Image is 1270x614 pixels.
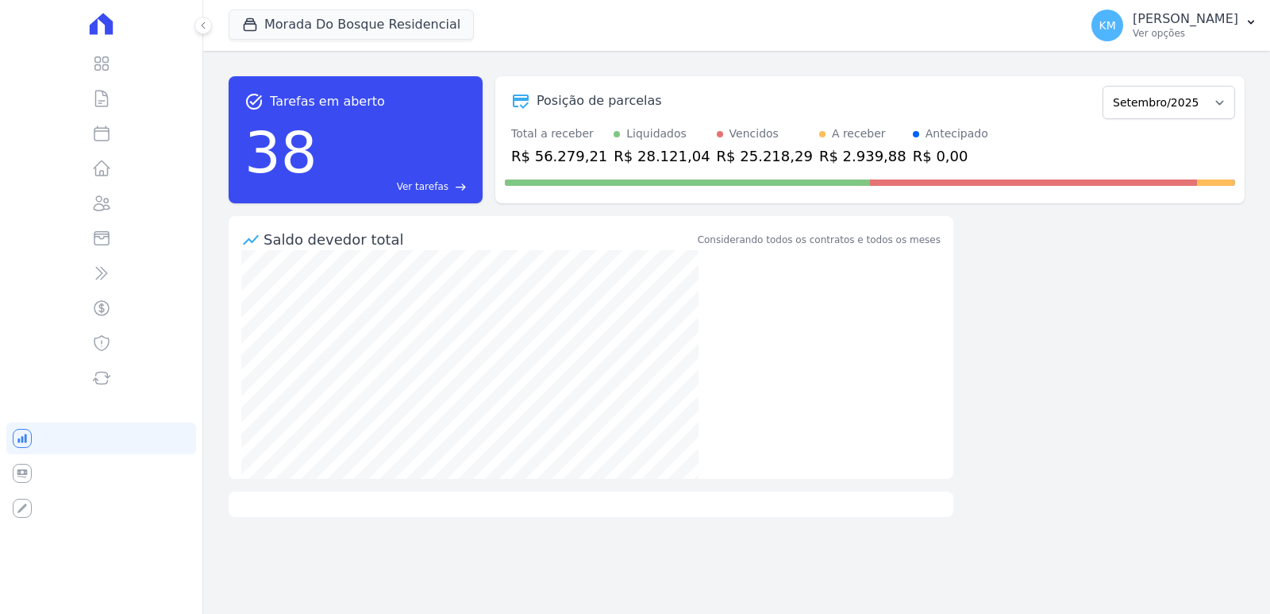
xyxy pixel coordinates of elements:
[264,229,695,250] div: Saldo devedor total
[511,145,607,167] div: R$ 56.279,21
[717,145,813,167] div: R$ 25.218,29
[270,92,385,111] span: Tarefas em aberto
[397,180,448,194] span: Ver tarefas
[244,92,264,111] span: task_alt
[455,181,467,193] span: east
[729,126,779,142] div: Vencidos
[926,126,988,142] div: Antecipado
[1133,11,1238,27] p: [PERSON_NAME]
[511,126,607,142] div: Total a receber
[1079,3,1270,48] button: KM [PERSON_NAME] Ver opções
[832,126,886,142] div: A receber
[698,233,941,247] div: Considerando todos os contratos e todos os meses
[324,180,467,194] a: Ver tarefas east
[626,126,687,142] div: Liquidados
[819,145,906,167] div: R$ 2.939,88
[244,111,317,194] div: 38
[1133,27,1238,40] p: Ver opções
[913,145,988,167] div: R$ 0,00
[1099,20,1115,31] span: KM
[229,10,474,40] button: Morada Do Bosque Residencial
[614,145,710,167] div: R$ 28.121,04
[537,91,662,110] div: Posição de parcelas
